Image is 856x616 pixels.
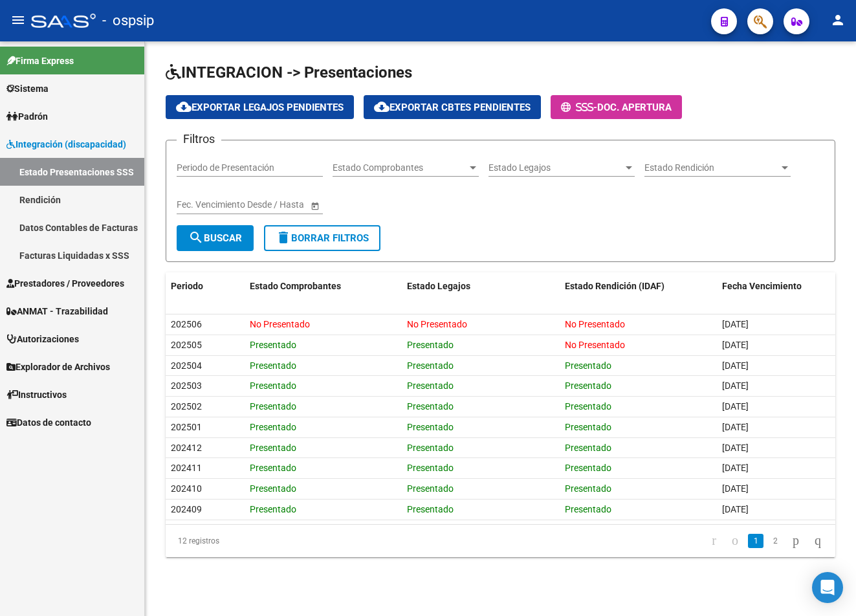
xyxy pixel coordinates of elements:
a: 1 [748,534,763,548]
span: Presentado [250,483,296,494]
span: - ospsip [102,6,154,35]
div: 12 registros [166,525,298,557]
span: No Presentado [407,319,467,329]
span: Explorador de Archivos [6,360,110,374]
a: go to previous page [726,534,744,548]
datatable-header-cell: Estado Legajos [402,272,560,300]
span: Prestadores / Proveedores [6,276,124,291]
li: page 2 [765,530,785,552]
span: Estado Legajos [488,162,623,173]
span: [DATE] [722,360,749,371]
span: Estado Comprobantes [250,281,341,291]
input: Start date [177,199,217,210]
span: 202503 [171,380,202,391]
span: [DATE] [722,380,749,391]
span: Presentado [565,443,611,453]
span: Presentado [250,463,296,473]
mat-icon: cloud_download [374,99,390,115]
span: Autorizaciones [6,332,79,346]
span: Presentado [565,483,611,494]
span: Presentado [407,401,454,412]
span: Presentado [565,504,611,514]
span: Buscar [188,232,242,244]
datatable-header-cell: Estado Comprobantes [245,272,402,300]
span: Presentado [407,380,454,391]
span: Estado Rendición (IDAF) [565,281,664,291]
span: Estado Legajos [407,281,470,291]
span: [DATE] [722,504,749,514]
span: Presentado [250,443,296,453]
span: Fecha Vencimiento [722,281,802,291]
span: Presentado [407,504,454,514]
span: Instructivos [6,388,67,402]
span: Sistema [6,82,49,96]
span: Presentado [407,443,454,453]
span: 202501 [171,422,202,432]
span: Presentado [407,340,454,350]
span: Periodo [171,281,203,291]
span: [DATE] [722,340,749,350]
span: Exportar Legajos Pendientes [176,102,344,113]
span: Presentado [565,422,611,432]
span: 202502 [171,401,202,412]
span: Presentado [407,360,454,371]
span: Presentado [565,360,611,371]
span: Firma Express [6,54,74,68]
mat-icon: search [188,230,204,245]
datatable-header-cell: Fecha Vencimiento [717,272,835,300]
span: Presentado [250,380,296,391]
span: 202410 [171,483,202,494]
span: No Presentado [250,319,310,329]
div: Open Intercom Messenger [812,572,843,603]
span: Borrar Filtros [276,232,369,244]
span: Presentado [565,380,611,391]
input: End date [228,199,291,210]
span: 202505 [171,340,202,350]
span: Presentado [565,463,611,473]
span: 202409 [171,504,202,514]
datatable-header-cell: Estado Rendición (IDAF) [560,272,718,300]
button: Borrar Filtros [264,225,380,251]
datatable-header-cell: Periodo [166,272,245,300]
span: [DATE] [722,422,749,432]
span: Presentado [250,401,296,412]
span: Presentado [250,504,296,514]
span: 202504 [171,360,202,371]
span: Presentado [565,401,611,412]
mat-icon: delete [276,230,291,245]
button: Buscar [177,225,254,251]
span: INTEGRACION -> Presentaciones [166,63,412,82]
span: ANMAT - Trazabilidad [6,304,108,318]
button: Open calendar [308,199,322,212]
h3: Filtros [177,130,221,148]
span: Estado Rendición [644,162,779,173]
span: [DATE] [722,463,749,473]
button: Exportar Cbtes Pendientes [364,95,541,119]
span: [DATE] [722,319,749,329]
span: 202506 [171,319,202,329]
span: Padrón [6,109,48,124]
a: go to next page [787,534,805,548]
span: Estado Comprobantes [333,162,467,173]
span: Presentado [250,340,296,350]
button: -Doc. Apertura [551,95,682,119]
span: No Presentado [565,319,625,329]
li: page 1 [746,530,765,552]
span: Presentado [250,422,296,432]
mat-icon: person [830,12,846,28]
span: - [561,102,597,113]
span: Datos de contacto [6,415,91,430]
span: Presentado [407,422,454,432]
span: Exportar Cbtes Pendientes [374,102,531,113]
span: Integración (discapacidad) [6,137,126,151]
mat-icon: menu [10,12,26,28]
a: go to last page [809,534,827,548]
span: [DATE] [722,401,749,412]
span: Presentado [407,483,454,494]
span: Presentado [407,463,454,473]
span: 202412 [171,443,202,453]
a: go to first page [706,534,722,548]
span: [DATE] [722,443,749,453]
span: 202411 [171,463,202,473]
mat-icon: cloud_download [176,99,192,115]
